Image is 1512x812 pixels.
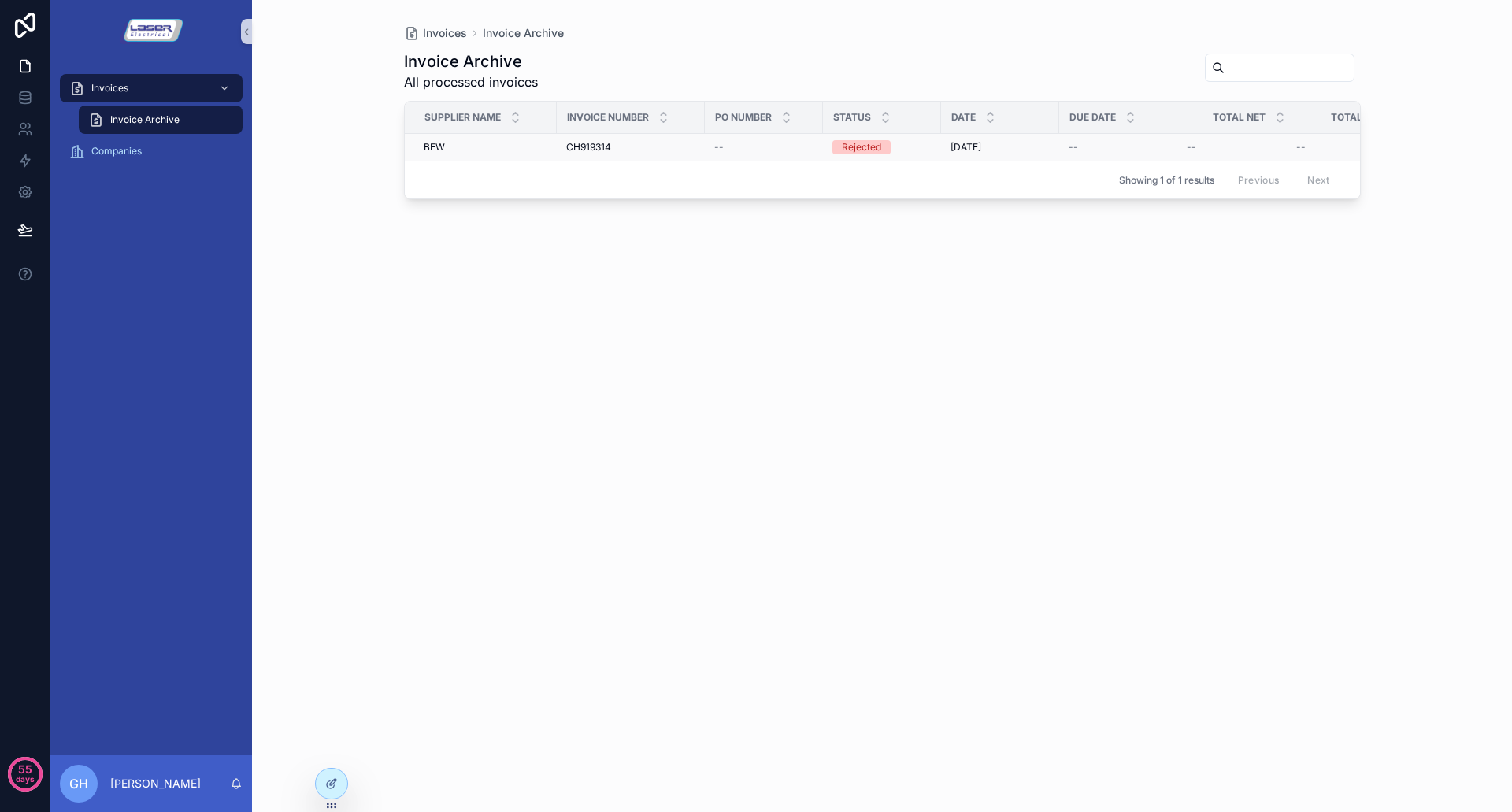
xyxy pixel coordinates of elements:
p: [PERSON_NAME] [110,776,201,792]
a: Rejected [832,140,932,154]
div: scrollable content [50,63,252,186]
a: Companies [60,137,243,165]
span: All processed invoices [404,72,538,91]
span: Invoice Number [567,111,649,124]
span: -- [1069,141,1078,154]
img: App logo [120,19,183,44]
span: Status [833,111,871,124]
span: Due Date [1069,111,1116,124]
a: Invoices [60,74,243,102]
a: CH919314 [566,141,695,154]
span: Date [951,111,976,124]
span: Total Amount [1331,111,1408,124]
span: BEW [424,141,445,154]
a: BEW [424,141,547,154]
p: days [16,768,35,790]
span: -- [1187,141,1196,154]
div: Rejected [842,140,881,154]
a: -- [1069,141,1168,154]
span: [DATE] [951,141,981,154]
span: Po Number [715,111,772,124]
a: Invoices [404,25,467,41]
span: Invoices [423,25,467,41]
span: -- [1296,141,1306,154]
span: Showing 1 of 1 results [1119,174,1214,187]
a: -- [714,141,813,154]
span: Invoice Archive [110,113,180,126]
a: [DATE] [951,141,1050,154]
span: Total Net [1213,111,1266,124]
a: -- [1296,141,1419,154]
span: Companies [91,145,142,158]
span: Supplier Name [424,111,501,124]
span: Invoices [91,82,128,95]
span: GH [69,774,88,793]
a: -- [1187,141,1286,154]
a: Invoice Archive [79,106,243,134]
a: Invoice Archive [483,25,564,41]
h1: Invoice Archive [404,50,538,72]
span: CH919314 [566,141,611,154]
span: -- [714,141,724,154]
p: 55 [18,762,32,777]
